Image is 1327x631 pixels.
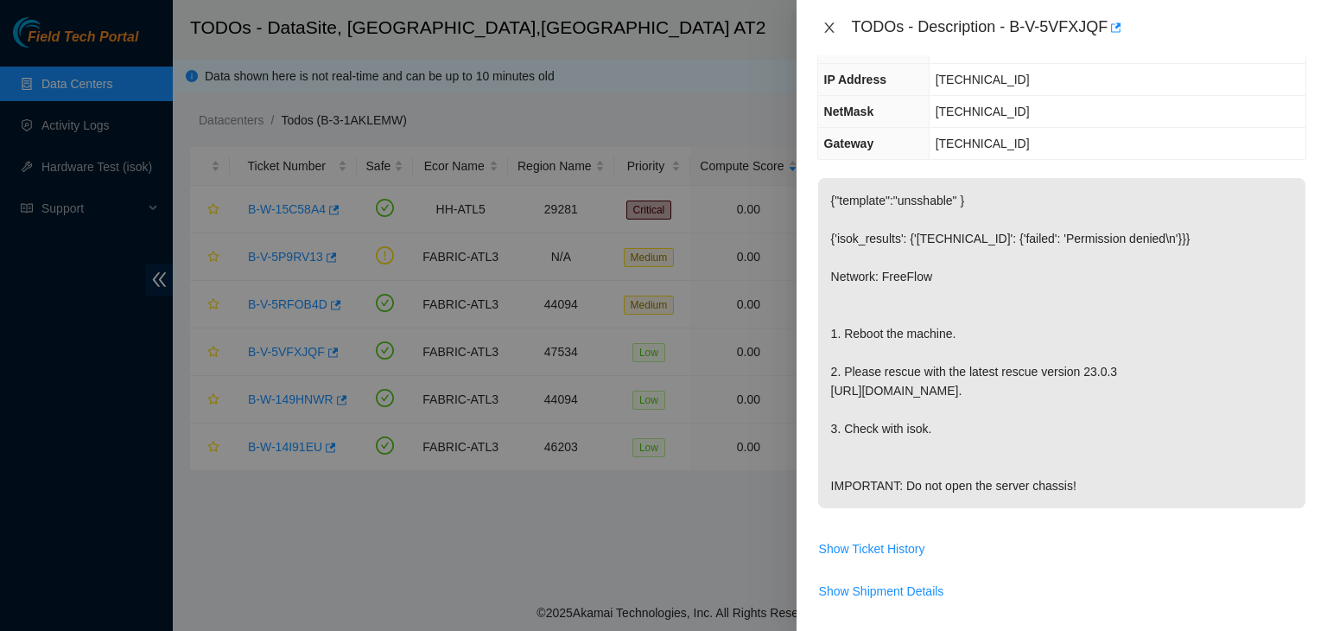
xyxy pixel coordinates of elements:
[817,20,841,36] button: Close
[818,535,926,563] button: Show Ticket History
[824,105,874,118] span: NetMask
[818,178,1305,508] p: {"template":"unsshable" } {'isok_results': {'[TECHNICAL_ID]': {'failed': 'Permission denied\n'}}}...
[936,137,1030,150] span: [TECHNICAL_ID]
[819,582,944,601] span: Show Shipment Details
[822,21,836,35] span: close
[824,73,886,86] span: IP Address
[819,539,925,558] span: Show Ticket History
[936,73,1030,86] span: [TECHNICAL_ID]
[824,137,874,150] span: Gateway
[818,577,945,605] button: Show Shipment Details
[852,14,1306,41] div: TODOs - Description - B-V-5VFXJQF
[936,105,1030,118] span: [TECHNICAL_ID]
